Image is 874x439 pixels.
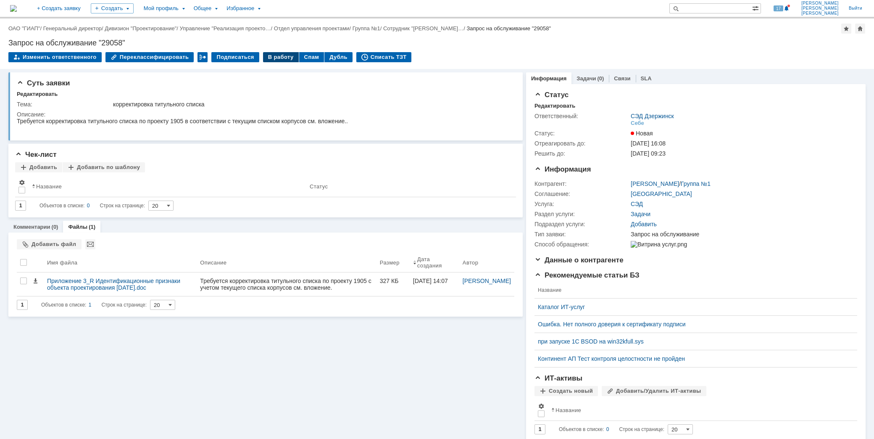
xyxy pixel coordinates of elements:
[538,338,847,345] a: при запуске 1С BSOD на win32kfull.sys
[274,25,350,32] a: Отдел управления проектами
[531,75,566,82] a: Информация
[534,190,629,197] div: Соглашение:
[538,304,847,310] a: Каталог ИТ-услуг
[8,25,40,32] a: ОАО "ГИАП"
[534,150,629,157] div: Решить до:
[459,253,514,272] th: Автор
[105,25,179,32] div: /
[801,11,839,16] span: [PERSON_NAME]
[44,253,197,272] th: Имя файла
[410,253,459,272] th: Дата создания
[197,52,208,62] div: Работа с массовостью
[463,259,479,266] div: Автор
[466,25,551,32] div: Запрос на обслуживание "29058"
[631,190,692,197] a: [GEOGRAPHIC_DATA]
[68,224,87,230] a: Файлы
[47,278,193,291] div: Приложение 3_R Идентификационные признаки объекта проектирования [DATE].doc
[36,183,62,190] div: Название
[39,203,84,209] span: Объектов в списке:
[8,39,866,47] div: Запрос на обслуживание "29058"
[89,224,95,230] div: (1)
[606,424,609,434] div: 0
[89,300,92,310] div: 1
[534,201,629,207] div: Услуга:
[380,278,406,284] div: 327 КБ
[41,302,86,308] span: Объектов в списке:
[538,355,847,362] a: Континент АП Тест контроля целостности не пройден
[200,278,373,291] div: Требуется корректировка титульного списка по проекту 1905 с учетом текущего списка корпусов см. в...
[631,221,657,227] a: Добавить
[631,180,711,187] div: /
[631,140,666,147] span: [DATE] 16:08
[17,101,111,108] div: Тема:
[417,256,449,269] div: Дата создания
[534,180,629,187] div: Контрагент:
[534,271,640,279] span: Рекомендуемые статьи БЗ
[534,282,850,299] th: Название
[41,300,147,310] i: Строк на странице:
[631,231,852,238] div: Запрос на обслуживание
[631,211,650,217] a: Задачи
[52,224,58,230] div: (0)
[200,259,226,266] div: Описание
[534,113,629,119] div: Ответственный:
[8,25,43,32] div: /
[555,407,581,413] div: Название
[47,259,77,266] div: Имя файла
[17,91,58,98] div: Редактировать
[559,424,664,434] i: Строк на странице:
[353,25,383,32] div: /
[614,75,630,82] a: Связи
[841,24,851,34] div: Добавить в избранное
[631,120,644,127] div: Себе
[534,140,629,147] div: Отреагировать до:
[631,130,653,137] span: Новая
[32,278,39,284] span: Скачать файл
[383,25,463,32] a: Сотрудник "[PERSON_NAME]…
[274,25,353,32] div: /
[534,103,575,109] div: Редактировать
[413,278,448,284] div: [DATE] 14:07
[17,111,511,118] div: Описание:
[310,183,328,190] div: Статус
[29,176,306,197] th: Название
[39,201,145,211] i: Строк на странице:
[43,25,105,32] div: /
[534,130,629,137] div: Статус:
[801,6,839,11] span: [PERSON_NAME]
[631,201,643,207] a: СЭД
[538,403,545,410] span: Настройки
[559,426,604,432] span: Объектов в списке:
[10,5,17,12] a: Перейти на домашнюю страницу
[534,256,624,264] span: Данные о контрагенте
[641,75,652,82] a: SLA
[180,25,271,32] a: Управление "Реализация проекто…
[631,113,674,119] a: СЭД Дзержинск
[85,239,95,249] div: Отправить выбранные файлы
[548,399,850,421] th: Название
[801,1,839,6] span: [PERSON_NAME]
[631,150,666,157] span: [DATE] 09:23
[774,5,783,11] span: 17
[855,24,865,34] div: Сделать домашней страницей
[180,25,274,32] div: /
[534,231,629,238] div: Тип заявки:
[534,221,629,227] div: Подраздел услуги:
[534,374,582,382] span: ИТ-активы
[597,75,604,82] div: (0)
[534,241,629,248] div: Способ обращения:
[17,79,70,87] span: Суть заявки
[105,25,176,32] a: Дивизион "Проектирование"
[463,278,511,284] a: [PERSON_NAME]
[631,180,679,187] a: [PERSON_NAME]
[538,321,847,328] a: Ошибка. Нет полного доверия к сертификату подписи
[577,75,596,82] a: Задачи
[534,165,591,173] span: Информация
[306,176,509,197] th: Статус
[10,5,17,12] img: logo
[87,201,90,211] div: 0
[353,25,380,32] a: Группа №1
[752,4,761,12] span: Расширенный поиск
[91,3,134,13] div: Создать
